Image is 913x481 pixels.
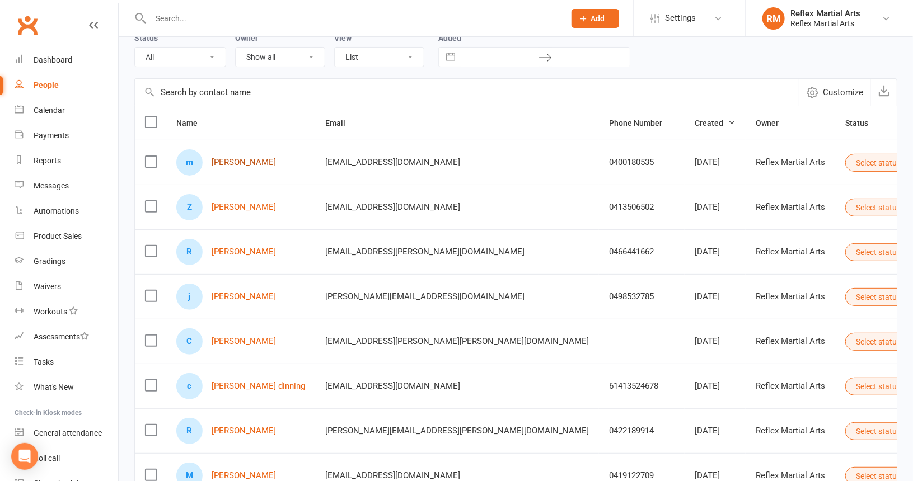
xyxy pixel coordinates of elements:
a: Gradings [15,249,118,274]
div: 0400180535 [609,158,675,167]
a: [PERSON_NAME] [212,247,276,257]
div: Reflex Martial Arts [756,292,825,301]
a: General attendance kiosk mode [15,421,118,446]
div: Reflex Martial Arts [756,247,825,257]
a: [PERSON_NAME] [212,471,276,480]
div: Rujal [176,239,203,265]
a: Workouts [15,299,118,324]
div: Product Sales [34,232,82,240]
label: Owner [235,34,258,43]
div: 0422189914 [609,426,675,436]
div: 0413506502 [609,202,675,212]
a: [PERSON_NAME] [212,202,276,212]
div: RM [762,7,785,30]
span: [EMAIL_ADDRESS][PERSON_NAME][DOMAIN_NAME] [325,241,525,262]
a: Tasks [15,350,118,375]
a: Reports [15,148,118,173]
a: [PERSON_NAME] [212,426,276,436]
button: Customize [799,79,870,106]
a: Payments [15,123,118,148]
button: Phone Number [609,116,675,130]
div: Zane [176,194,203,220]
div: Reflex Martial Arts [756,471,825,480]
a: Clubworx [13,11,41,39]
div: 61413524678 [609,381,675,391]
div: Dashboard [34,55,72,64]
div: cohen [176,373,203,399]
span: Email [325,119,358,128]
div: Assessments [34,332,89,341]
div: Waivers [34,282,61,291]
button: Status [845,116,881,130]
div: Reflex Martial Arts [756,381,825,391]
div: mason [176,149,203,176]
div: Open Intercom Messenger [11,443,38,470]
a: Roll call [15,446,118,471]
label: Added [438,34,630,43]
div: Reflex Martial Arts [756,202,825,212]
div: [DATE] [695,471,736,480]
span: [EMAIL_ADDRESS][DOMAIN_NAME] [325,196,460,218]
div: Roll call [34,454,60,463]
div: Reflex Martial Arts [756,426,825,436]
span: Add [591,14,605,23]
a: Calendar [15,98,118,123]
span: Customize [823,86,863,99]
a: [PERSON_NAME] [212,337,276,346]
label: View [334,34,352,43]
label: Status [134,34,158,43]
span: Created [695,119,736,128]
div: Reflex Martial Arts [790,18,860,29]
div: [DATE] [695,158,736,167]
input: Search... [147,11,557,26]
div: Reflex Martial Arts [790,8,860,18]
input: Search by contact name [135,79,799,106]
span: [EMAIL_ADDRESS][DOMAIN_NAME] [325,152,460,173]
span: [PERSON_NAME][EMAIL_ADDRESS][DOMAIN_NAME] [325,286,525,307]
span: Settings [665,6,696,31]
a: What's New [15,375,118,400]
div: Reflex Martial Arts [756,337,825,346]
div: Ryan [176,418,203,444]
div: joel [176,284,203,310]
span: Phone Number [609,119,675,128]
button: Name [176,116,210,130]
a: People [15,73,118,98]
div: 0466441662 [609,247,675,257]
span: [EMAIL_ADDRESS][PERSON_NAME][PERSON_NAME][DOMAIN_NAME] [325,331,589,352]
div: Gradings [34,257,65,266]
a: Assessments [15,324,118,350]
div: Tasks [34,357,54,366]
span: Owner [756,119,791,128]
div: Calendar [34,106,65,115]
div: [DATE] [695,292,736,301]
div: 0419122709 [609,471,675,480]
div: [DATE] [695,337,736,346]
button: Owner [756,116,791,130]
button: Created [695,116,736,130]
span: [PERSON_NAME][EMAIL_ADDRESS][PERSON_NAME][DOMAIN_NAME] [325,420,589,441]
a: Dashboard [15,48,118,73]
button: Interact with the calendar and add the check-in date for your trip. [441,48,461,67]
div: Messages [34,181,69,190]
div: Automations [34,206,79,215]
a: [PERSON_NAME] [212,158,276,167]
span: [EMAIL_ADDRESS][DOMAIN_NAME] [325,375,460,397]
div: Cameron [176,328,203,355]
span: Status [845,119,881,128]
div: Payments [34,131,69,140]
div: People [34,81,59,89]
button: Email [325,116,358,130]
a: [PERSON_NAME] dinning [212,381,305,391]
a: [PERSON_NAME] [212,292,276,301]
div: [DATE] [695,247,736,257]
div: [DATE] [695,381,736,391]
div: Workouts [34,307,67,316]
button: Add [572,9,619,28]
a: Product Sales [15,224,118,249]
a: Automations [15,199,118,224]
div: Reports [34,156,61,165]
div: What's New [34,383,74,392]
div: [DATE] [695,426,736,436]
a: Waivers [15,274,118,299]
